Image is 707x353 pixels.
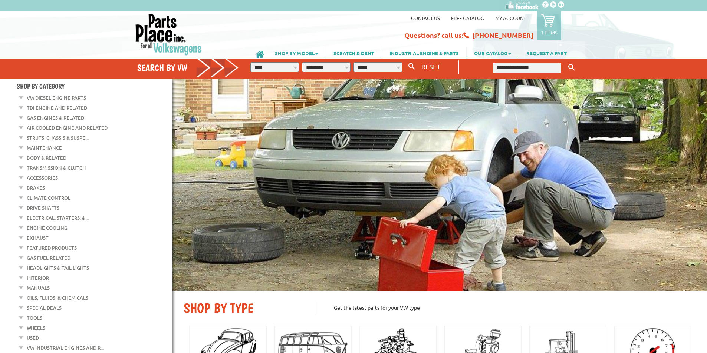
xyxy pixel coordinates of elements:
[451,15,484,21] a: Free Catalog
[27,253,70,263] a: Gas Fuel Related
[537,11,561,40] a: 1 items
[27,183,45,193] a: Brakes
[467,47,519,59] a: OUR CATALOG
[135,13,203,56] img: Parts Place Inc!
[27,193,70,203] a: Climate Control
[27,283,50,293] a: Manuals
[405,61,418,72] button: Search By VW...
[382,47,466,59] a: INDUSTRIAL ENGINE & PARTS
[27,113,84,123] a: Gas Engines & Related
[27,153,66,163] a: Body & Related
[27,133,89,143] a: Struts, Chassis & Suspe...
[27,303,62,313] a: Special Deals
[27,223,68,233] a: Engine Cooling
[184,300,303,316] h2: SHOP BY TYPE
[27,173,58,183] a: Accessories
[27,243,77,253] a: Featured Products
[27,163,86,173] a: Transmission & Clutch
[421,63,440,70] span: RESET
[17,82,172,90] h4: Shop By Category
[27,273,49,283] a: Interior
[27,323,45,333] a: Wheels
[326,47,382,59] a: SCRATCH & DENT
[27,313,42,323] a: Tools
[27,343,104,353] a: VW Industrial Engines and R...
[27,293,88,303] a: Oils, Fluids, & Chemicals
[541,29,558,36] p: 1 items
[27,123,108,133] a: Air Cooled Engine and Related
[267,47,326,59] a: SHOP BY MODEL
[27,333,39,343] a: Used
[27,143,62,153] a: Maintenance
[27,213,89,223] a: Electrical, Starters, &...
[519,47,574,59] a: REQUEST A PART
[411,15,440,21] a: Contact us
[315,300,696,315] p: Get the latest parts for your VW type
[27,93,86,103] a: VW Diesel Engine Parts
[27,263,89,273] a: Headlights & Tail Lights
[172,79,707,291] img: First slide [900x500]
[27,103,87,113] a: TDI Engine and Related
[27,233,49,243] a: Exhaust
[566,61,577,74] button: Keyword Search
[27,203,59,213] a: Drive Shafts
[495,15,526,21] a: My Account
[137,62,239,73] h4: Search by VW
[418,61,443,72] button: RESET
